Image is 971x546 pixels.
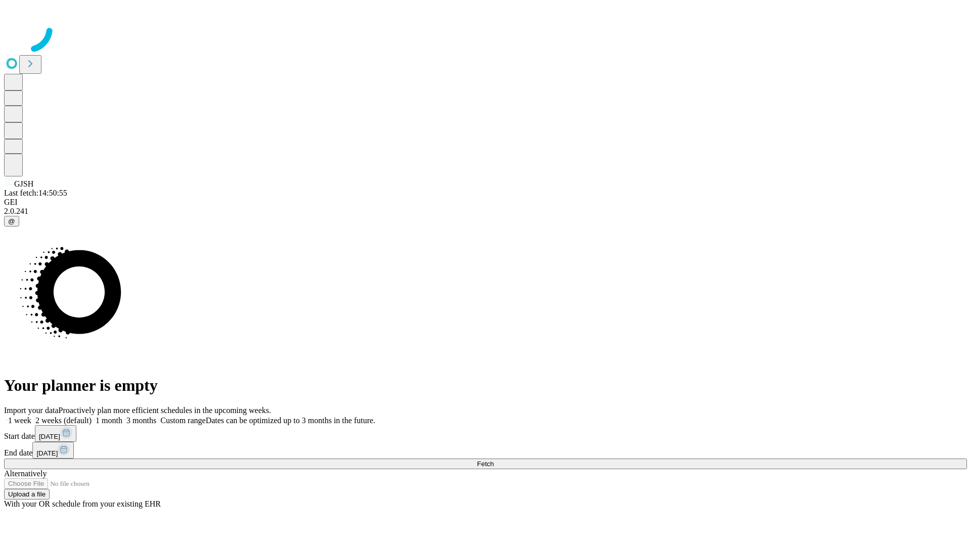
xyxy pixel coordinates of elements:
[8,217,15,225] span: @
[59,406,271,415] span: Proactively plan more efficient schedules in the upcoming weeks.
[36,449,58,457] span: [DATE]
[14,179,33,188] span: GJSH
[96,416,122,425] span: 1 month
[32,442,74,459] button: [DATE]
[206,416,375,425] span: Dates can be optimized up to 3 months in the future.
[160,416,205,425] span: Custom range
[4,189,67,197] span: Last fetch: 14:50:55
[39,433,60,440] span: [DATE]
[4,198,967,207] div: GEI
[4,207,967,216] div: 2.0.241
[4,489,50,499] button: Upload a file
[35,416,92,425] span: 2 weeks (default)
[477,460,494,468] span: Fetch
[4,406,59,415] span: Import your data
[8,416,31,425] span: 1 week
[4,499,161,508] span: With your OR schedule from your existing EHR
[35,425,76,442] button: [DATE]
[4,459,967,469] button: Fetch
[4,425,967,442] div: Start date
[4,469,47,478] span: Alternatively
[4,376,967,395] h1: Your planner is empty
[4,442,967,459] div: End date
[126,416,156,425] span: 3 months
[4,216,19,226] button: @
